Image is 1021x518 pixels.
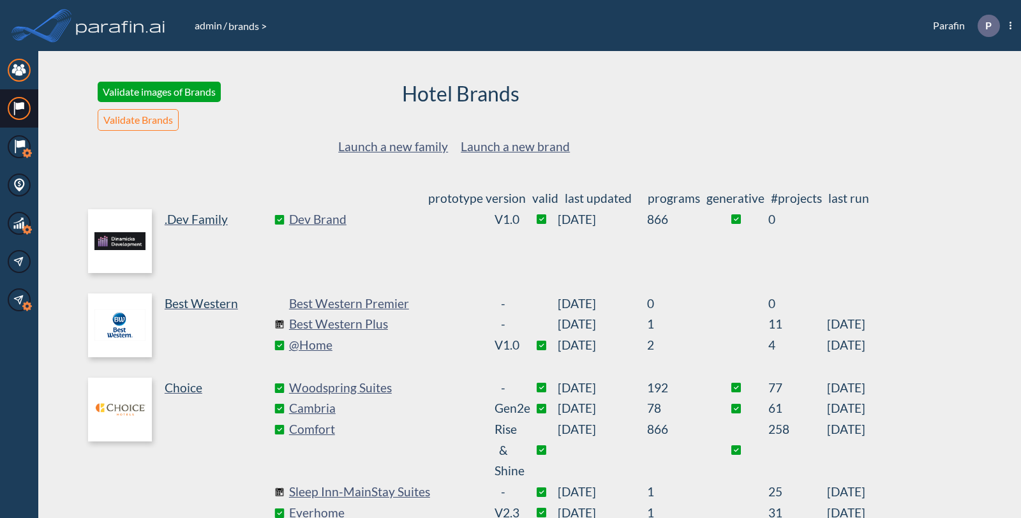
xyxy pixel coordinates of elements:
[827,378,865,399] span: [DATE]
[402,82,519,106] h2: Hotel Brands
[289,209,481,230] a: Dev Brand
[768,419,827,482] sapn: 258
[289,293,481,314] a: Best Western Premier
[461,139,570,154] a: Launch a new brand
[647,398,704,419] sapn: 78
[558,378,647,399] span: [DATE]
[338,139,448,154] a: Launch a new family
[827,419,865,482] span: [DATE]
[648,191,700,205] span: programs
[706,191,764,205] span: generative
[558,293,647,314] span: [DATE]
[827,398,865,419] span: [DATE]
[647,482,704,503] sapn: 1
[768,209,827,230] sapn: 0
[771,191,822,205] span: #projects
[558,419,647,482] span: [DATE]
[88,293,152,357] img: logo
[289,398,481,419] a: Cambria
[289,314,481,335] a: Best Western Plus
[768,314,827,335] sapn: 11
[274,320,284,329] img: comingSoon
[495,209,512,230] div: v1.0
[914,15,1011,37] div: Parafin
[558,335,647,356] span: [DATE]
[165,209,228,230] p: .Dev Family
[428,191,526,205] span: prototype version
[558,398,647,419] span: [DATE]
[88,209,152,273] img: logo
[165,378,202,399] p: Choice
[768,293,827,314] sapn: 0
[193,19,223,31] a: admin
[495,335,512,356] div: v1.0
[768,482,827,503] sapn: 25
[98,109,179,131] button: Validate Brands
[289,419,481,482] a: Comfort
[495,398,512,419] div: Gen2e
[495,314,512,335] div: -
[558,314,647,335] span: [DATE]
[827,314,865,335] span: [DATE]
[495,293,512,314] div: -
[73,13,168,38] img: logo
[647,419,704,482] sapn: 866
[827,482,865,503] span: [DATE]
[274,487,284,497] img: comingSoon
[647,209,704,230] sapn: 866
[565,191,632,205] span: last updated
[193,18,227,33] li: /
[88,209,279,273] a: .Dev Family
[647,314,704,335] sapn: 1
[289,482,481,503] a: Sleep Inn-MainStay Suites
[558,482,647,503] span: [DATE]
[165,293,238,314] p: Best Western
[768,398,827,419] sapn: 61
[495,482,512,503] div: -
[558,209,647,230] span: [DATE]
[495,378,512,399] div: -
[88,378,152,441] img: logo
[647,378,704,399] sapn: 192
[827,335,865,356] span: [DATE]
[289,335,481,356] a: @Home
[828,191,869,205] span: last run
[98,82,221,102] button: Validate images of Brands
[495,419,512,482] div: Rise & Shine
[647,335,704,356] sapn: 2
[227,20,268,32] span: brands >
[647,293,704,314] sapn: 0
[532,191,558,205] span: valid
[768,378,827,399] sapn: 77
[289,378,481,399] a: Woodspring Suites
[768,335,827,356] sapn: 4
[985,20,992,31] p: P
[88,293,279,357] a: Best Western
